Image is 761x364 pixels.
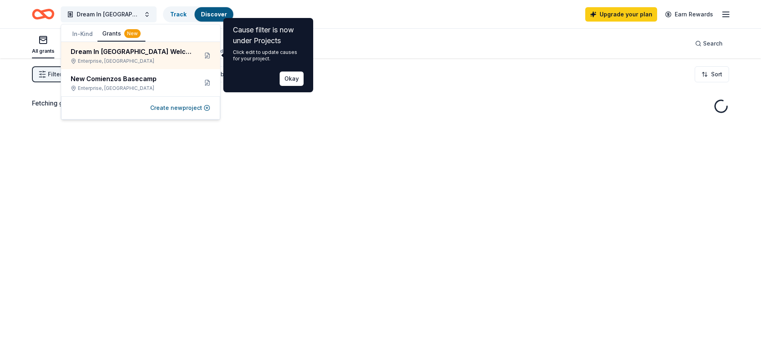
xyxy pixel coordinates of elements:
span: Sort [711,70,722,79]
button: Dream In [GEOGRAPHIC_DATA] Welcome Box [61,6,157,22]
button: Grants [97,26,145,42]
button: Search [689,36,729,52]
a: Upgrade your plan [585,7,657,22]
button: Sort [695,66,729,82]
div: Dream In [GEOGRAPHIC_DATA] Welcome Box [71,47,191,56]
div: Click edit to update causes for your project. [233,49,304,62]
a: Track [170,11,187,18]
button: Create newproject [150,103,210,113]
button: In-Kind [68,27,97,41]
button: TrackDiscover [163,6,234,22]
button: All grants [32,32,54,58]
div: New Comienzos Basecamp [71,74,191,84]
div: All grants [32,48,54,54]
a: Earn Rewards [660,7,718,22]
div: Enterprise, [GEOGRAPHIC_DATA] [71,58,191,64]
button: Filter1 [32,66,68,82]
span: Filter [48,70,62,79]
div: Cause filter is now under Projects [233,24,304,46]
div: Enterprise, [GEOGRAPHIC_DATA] [71,85,191,91]
a: Discover [201,11,227,18]
span: Dream In [GEOGRAPHIC_DATA] Welcome Box [77,10,141,19]
div: New [124,29,141,38]
div: Fetching grants, one moment... [32,98,729,108]
button: Okay [280,72,304,86]
span: Search [703,39,723,48]
a: Home [32,5,54,24]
